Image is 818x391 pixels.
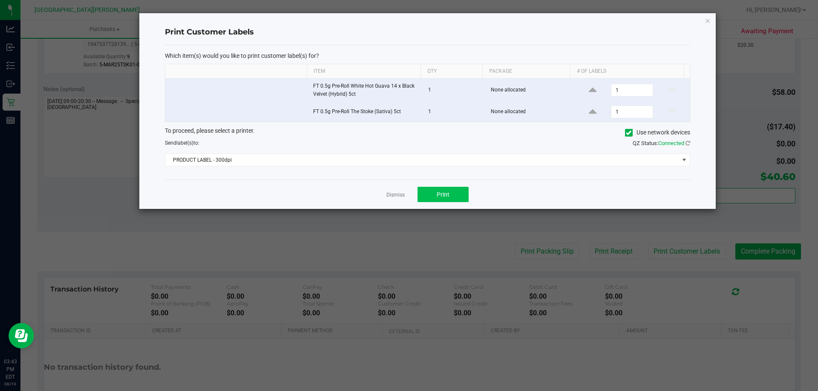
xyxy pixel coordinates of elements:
th: # of labels [570,64,684,79]
td: FT 0.5g Pre-Roll White Hot Guava 14 x Black Velvet (Hybrid) 5ct [308,79,423,102]
div: To proceed, please select a printer. [158,126,697,139]
p: Which item(s) would you like to print customer label(s) for? [165,52,690,60]
label: Use network devices [625,128,690,137]
span: Connected [658,140,684,146]
span: Print [437,191,449,198]
button: Print [418,187,469,202]
th: Package [482,64,570,79]
iframe: Resource center [9,323,34,348]
th: Qty [421,64,482,79]
th: Item [307,64,421,79]
span: Send to: [165,140,199,146]
h4: Print Customer Labels [165,27,690,38]
td: None allocated [486,79,575,102]
td: 1 [423,79,486,102]
a: Dismiss [386,191,405,199]
span: label(s) [176,140,193,146]
td: None allocated [486,102,575,122]
td: 1 [423,102,486,122]
span: PRODUCT LABEL - 300dpi [165,154,679,166]
span: QZ Status: [633,140,690,146]
td: FT 0.5g Pre-Roll The Stoke (Sativa) 5ct [308,102,423,122]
